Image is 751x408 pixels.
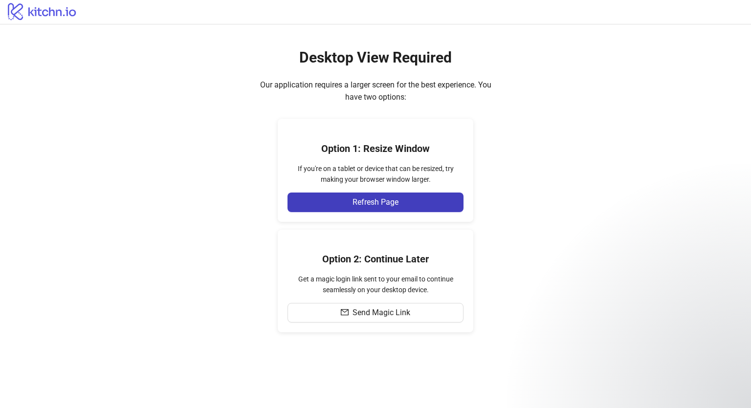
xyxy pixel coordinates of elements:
h2: Desktop View Required [299,48,452,67]
span: Send Magic Link [353,308,410,317]
h4: Option 2: Continue Later [287,252,464,266]
div: Our application requires a larger screen for the best experience. You have two options: [253,79,498,103]
span: mail [341,308,349,316]
span: Refresh Page [353,198,398,207]
button: Send Magic Link [287,303,464,322]
div: If you're on a tablet or device that can be resized, try making your browser window larger. [287,163,464,185]
button: Refresh Page [287,193,464,212]
h4: Option 1: Resize Window [287,142,464,155]
div: Get a magic login link sent to your email to continue seamlessly on your desktop device. [287,274,464,295]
